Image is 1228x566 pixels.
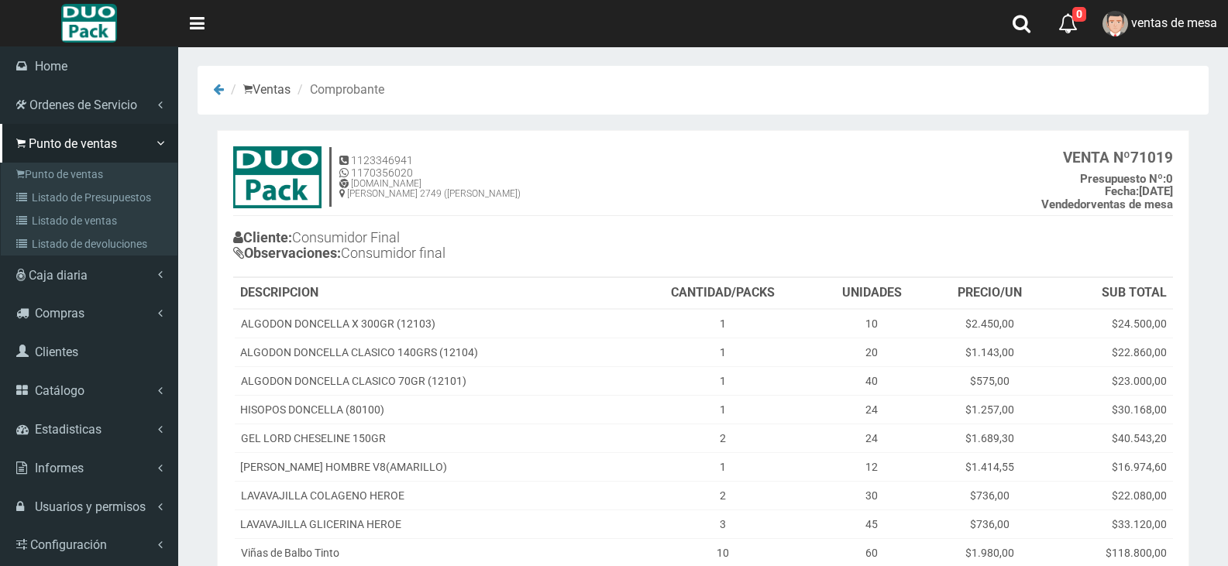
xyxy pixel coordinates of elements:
h5: 1123346941 1170356020 [339,155,521,179]
td: 10 [814,309,928,338]
td: $575,00 [929,366,1051,395]
th: SUB TOTAL [1051,278,1173,309]
img: User Image [1102,11,1128,36]
b: 0 [1080,172,1173,186]
strong: VENTA Nº [1063,149,1130,166]
td: $22.080,00 [1051,481,1173,509]
td: 1 [631,395,815,424]
th: UNIDADES [814,278,928,309]
td: ALGODON DONCELLA X 300GR (12103) [234,309,631,338]
td: 2 [631,481,815,509]
li: Comprobante [294,81,384,99]
b: Cliente: [233,229,292,245]
span: Compras [35,306,84,321]
span: Estadisticas [35,422,101,437]
img: Logo grande [61,4,116,43]
td: $1.257,00 [929,395,1051,424]
th: PRECIO/UN [929,278,1051,309]
td: $24.500,00 [1051,309,1173,338]
td: 1 [631,309,815,338]
td: $22.860,00 [1051,338,1173,366]
td: $2.450,00 [929,309,1051,338]
span: Home [35,59,67,74]
td: $736,00 [929,481,1051,509]
a: Punto de ventas [5,163,177,186]
td: ALGODON DONCELLA CLASICO 140GRS (12104) [234,338,631,366]
strong: Vendedor [1041,197,1091,211]
td: $1.414,55 [929,452,1051,481]
td: 40 [814,366,928,395]
span: Informes [35,461,84,475]
td: 12 [814,452,928,481]
td: 1 [631,366,815,395]
td: $16.974,60 [1051,452,1173,481]
td: 2 [631,424,815,452]
td: HISOPOS DONCELLA (80100) [234,395,631,424]
td: 1 [631,338,815,366]
span: Ordenes de Servicio [29,98,137,112]
td: $1.689,30 [929,424,1051,452]
td: ALGODON DONCELLA CLASICO 70GR (12101) [234,366,631,395]
td: $23.000,00 [1051,366,1173,395]
td: $1.143,00 [929,338,1051,366]
td: $30.168,00 [1051,395,1173,424]
th: DESCRIPCION [234,278,631,309]
th: CANTIDAD/PACKS [631,278,815,309]
td: 30 [814,481,928,509]
td: LAVAVAJILLA GLICERINA HEROE [234,509,631,538]
td: 24 [814,395,928,424]
td: $33.120,00 [1051,509,1173,538]
td: 45 [814,509,928,538]
td: $736,00 [929,509,1051,538]
td: LAVAVAJILLA COLAGENO HEROE [234,481,631,509]
b: 71019 [1063,149,1173,166]
span: Caja diaria [29,268,88,283]
span: Usuarios y permisos [35,499,146,514]
b: [DATE] [1105,184,1173,198]
span: Catálogo [35,383,84,398]
td: 1 [631,452,815,481]
td: $40.543,20 [1051,424,1173,452]
td: GEL LORD CHESELINE 150GR [234,424,631,452]
td: 20 [814,338,928,366]
span: Configuración [30,537,107,552]
a: Listado de Presupuestos [5,186,177,209]
b: ventas de mesa [1041,197,1173,211]
span: Clientes [35,345,78,359]
td: [PERSON_NAME] HOMBRE V8(AMARILLO) [234,452,631,481]
td: 3 [631,509,815,538]
span: Punto de ventas [29,136,117,151]
h6: [DOMAIN_NAME] [PERSON_NAME] 2749 ([PERSON_NAME]) [339,179,521,199]
a: Listado de ventas [5,209,177,232]
img: 15ec80cb8f772e35c0579ae6ae841c79.jpg [233,146,322,208]
a: Listado de devoluciones [5,232,177,256]
span: 0 [1072,7,1086,22]
td: 24 [814,424,928,452]
h4: Consumidor Final Consumidor final [233,226,703,269]
strong: Presupuesto Nº: [1080,172,1166,186]
span: ventas de mesa [1131,15,1217,30]
li: Ventas [227,81,291,99]
strong: Fecha: [1105,184,1139,198]
b: Observaciones: [233,245,341,261]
